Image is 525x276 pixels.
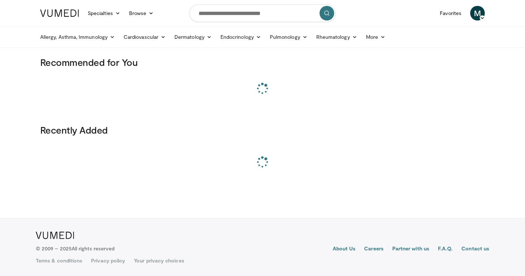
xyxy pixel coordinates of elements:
[83,6,125,20] a: Specialties
[470,6,485,20] a: M
[40,10,79,17] img: VuMedi Logo
[134,257,184,264] a: Your privacy choices
[119,30,170,44] a: Cardiovascular
[312,30,362,44] a: Rheumatology
[72,245,114,251] span: All rights reserved
[333,245,356,254] a: About Us
[362,30,390,44] a: More
[438,245,453,254] a: F.A.Q.
[216,30,265,44] a: Endocrinology
[265,30,312,44] a: Pulmonology
[91,257,125,264] a: Privacy policy
[435,6,466,20] a: Favorites
[40,56,485,68] h3: Recommended for You
[189,4,336,22] input: Search topics, interventions
[36,257,82,264] a: Terms & conditions
[36,232,74,239] img: VuMedi Logo
[40,124,485,136] h3: Recently Added
[36,245,114,252] p: © 2009 – 2025
[125,6,158,20] a: Browse
[36,30,119,44] a: Allergy, Asthma, Immunology
[364,245,384,254] a: Careers
[461,245,489,254] a: Contact us
[392,245,429,254] a: Partner with us
[170,30,216,44] a: Dermatology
